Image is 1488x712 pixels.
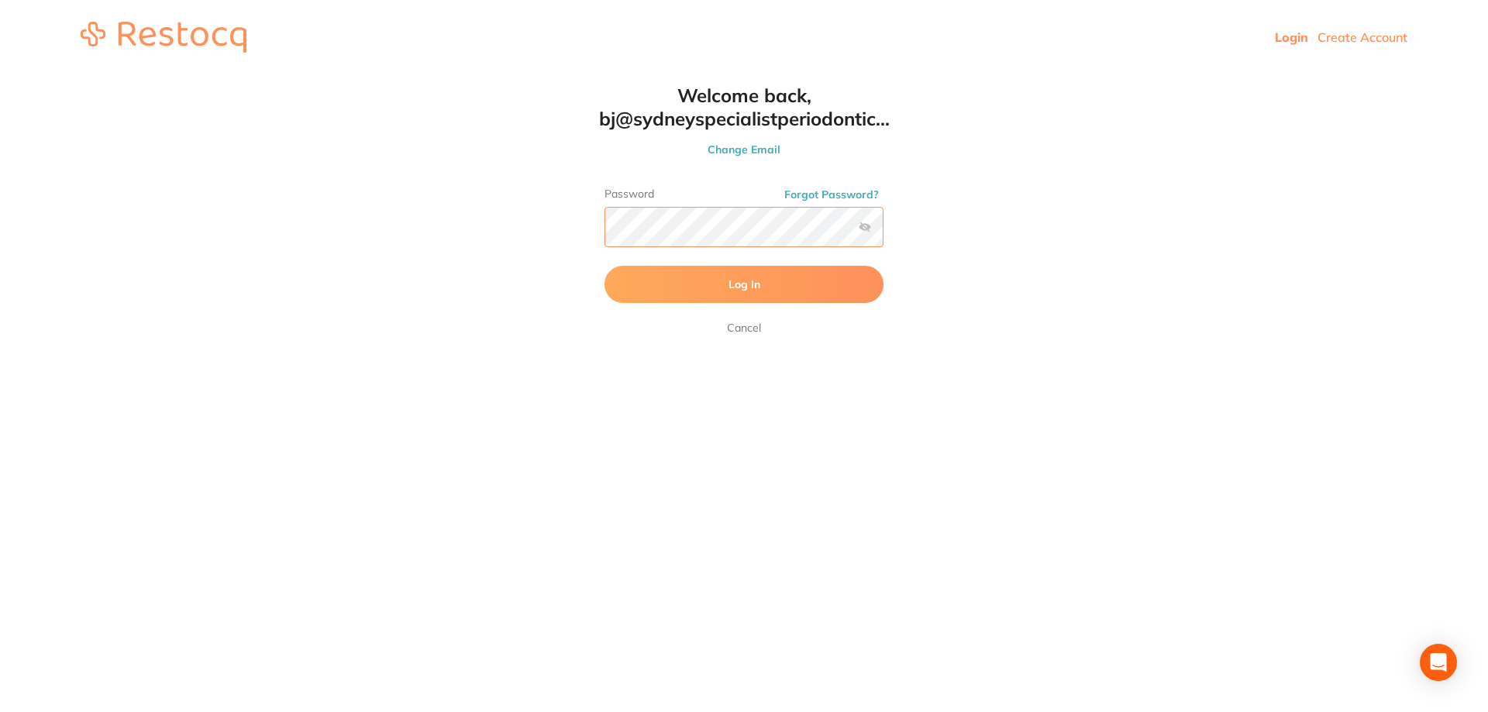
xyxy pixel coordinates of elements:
[81,22,246,53] img: restocq_logo.svg
[1275,29,1308,45] a: Login
[604,266,883,303] button: Log In
[724,318,764,337] a: Cancel
[780,187,883,201] button: Forgot Password?
[573,84,914,130] h1: Welcome back, bj@sydneyspecialistperiodontic...
[573,143,914,157] button: Change Email
[1420,644,1457,681] div: Open Intercom Messenger
[728,277,760,291] span: Log In
[604,187,883,201] label: Password
[1317,29,1407,45] a: Create Account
